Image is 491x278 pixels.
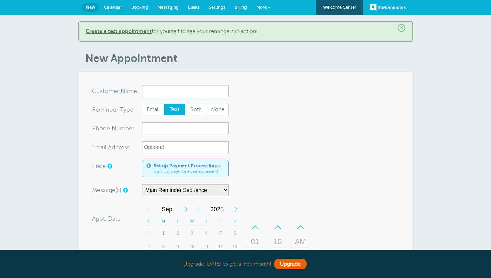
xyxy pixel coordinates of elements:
div: Previous Month [142,203,154,216]
span: Pho [92,125,103,131]
span: il Add [104,144,119,150]
div: Wednesday, September 10 [185,240,199,253]
span: Messaging [157,5,179,10]
th: T [171,216,185,226]
div: 1 [156,226,171,240]
span: Billing [235,5,247,10]
span: Settings [209,5,225,10]
div: Monday, September 1 [156,226,171,240]
label: Reminder Type [92,107,133,113]
div: AM [292,235,308,248]
div: 10 [185,240,199,253]
label: Price [92,163,106,169]
span: September [154,203,180,216]
div: 15 [270,235,286,248]
div: 30 [270,248,286,262]
span: Blasts [188,5,200,10]
span: Booking [131,5,148,10]
div: 12 [213,240,228,253]
span: Email [142,104,164,115]
div: 01 [247,235,263,248]
a: An optional price for the appointment. If you set a price, you can include a payment link in your... [107,164,111,168]
div: 6 [228,226,242,240]
div: Monday, September 8 [156,240,171,253]
div: PM [292,248,308,262]
span: More [256,5,267,10]
span: 2025 [204,203,230,216]
div: Saturday, September 6 [228,226,242,240]
div: Upgrade [DATE] to get a free month! [78,257,413,271]
div: 2 [171,226,185,240]
span: Ema [92,144,104,150]
div: 3 [185,226,199,240]
div: 9 [171,240,185,253]
span: Both [185,104,207,115]
span: to receive payments or deposits! [154,163,224,175]
div: Next Year [230,203,242,216]
div: ress [92,141,142,153]
div: mber [92,122,142,134]
p: for yourself to see your reminders in action! [86,28,405,35]
div: 11 [199,240,213,253]
th: S [142,216,156,226]
span: Text [164,104,185,115]
div: Sunday, August 31 [142,226,156,240]
div: Friday, September 12 [213,240,228,253]
th: T [199,216,213,226]
div: 7 [142,240,156,253]
div: 4 [199,226,213,240]
span: Calendar [104,5,122,10]
span: × [398,24,405,32]
div: 31 [142,226,156,240]
div: Thursday, September 11 [199,240,213,253]
th: F [213,216,228,226]
span: tomer N [103,88,125,94]
label: Text [164,104,186,116]
div: Next Month [180,203,192,216]
label: Both [185,104,207,116]
div: Thursday, September 4 [199,226,213,240]
div: ame [92,85,142,97]
span: ne Nu [103,125,120,131]
div: Saturday, September 13 [228,240,242,253]
div: 5 [213,226,228,240]
input: Optional [142,141,229,153]
a: Upgrade [274,259,307,269]
div: Previous Year [192,203,204,216]
div: Sunday, September 7 [142,240,156,253]
th: M [156,216,171,226]
a: Set up Payment Processing [154,163,216,168]
a: New [82,3,99,12]
label: Email [142,104,164,116]
a: Simple templates and custom messages will use the reminder schedule set under Settings > Reminder... [123,188,127,192]
th: W [185,216,199,226]
div: 13 [228,240,242,253]
span: Cus [92,88,103,94]
div: Friday, September 5 [213,226,228,240]
label: Appt. Date [92,216,121,222]
a: Create a test appointment [86,28,152,34]
label: Message(s) [92,187,121,193]
span: None [207,104,228,115]
div: 02 [247,248,263,262]
th: S [228,216,242,226]
div: Wednesday, September 3 [185,226,199,240]
div: 8 [156,240,171,253]
h1: New Appointment [85,52,413,65]
div: Tuesday, September 9 [171,240,185,253]
label: None [207,104,229,116]
span: New [86,5,95,10]
div: Tuesday, September 2 [171,226,185,240]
